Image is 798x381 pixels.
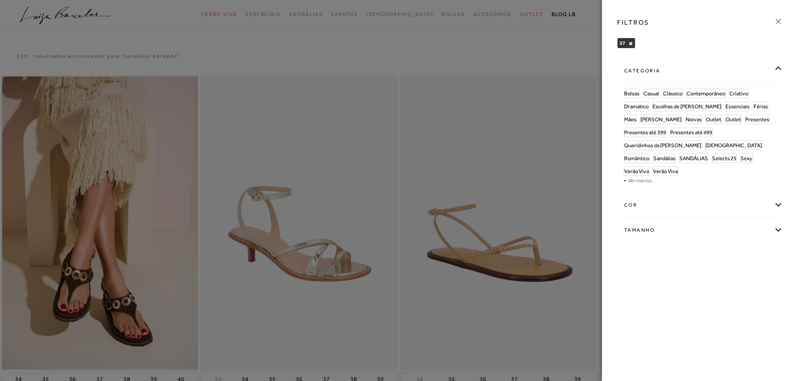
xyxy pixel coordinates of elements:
span: SANDÁLIAS [679,155,708,161]
div: Tamanho [617,219,783,241]
div: categoria [617,60,783,82]
span: - [624,177,626,184]
button: 37 Close [628,41,633,46]
span: Queridinhos da [PERSON_NAME] [624,142,701,148]
span: Sexy [741,155,752,161]
a: Contemporâneo [687,89,725,98]
span: [PERSON_NAME] [640,116,682,123]
span: Noivas [686,116,702,123]
a: Noivas [686,115,702,124]
span: Clássico [663,90,682,97]
span: Sandálias [653,155,675,161]
a: SANDÁLIAS [679,154,708,163]
span: Férias [754,103,768,110]
span: Bolsas [624,90,639,97]
span: Criativo [729,90,748,97]
a: Criativo [729,89,748,98]
a: [PERSON_NAME] [640,115,682,124]
span: Mães [624,116,636,123]
a: Mães [624,115,636,124]
span: Presentes [745,116,769,123]
a: Presentes até 399 [624,128,666,137]
span: Verão Viva [624,168,649,174]
a: Romântico [624,154,649,163]
span: Outlet [706,116,721,123]
span: [DEMOGRAPHIC_DATA] [705,142,762,148]
a: Ver menos... [628,177,656,184]
a: Bolsas [624,89,639,98]
a: Férias [754,102,768,111]
a: Sandálias [653,154,675,163]
span: Presentes até 399 [624,129,666,136]
span: Casual [643,90,659,97]
span: Contemporâneo [687,90,725,97]
a: Queridinhos da [PERSON_NAME] [624,141,701,150]
span: Essenciais [726,103,749,110]
a: Selects 25 [712,154,736,163]
a: [DEMOGRAPHIC_DATA] [705,141,762,150]
a: Clássico [663,89,682,98]
a: Escolhas de [PERSON_NAME] [653,102,721,111]
a: Essenciais [726,102,749,111]
div: cor [617,194,783,216]
span: Dramático [624,103,648,110]
a: Presentes [745,115,769,124]
a: Sexy [741,154,752,163]
a: Casual [643,89,659,98]
a: Outlet [706,115,721,124]
span: Outlet [726,116,741,123]
a: Dramático [624,102,648,111]
span: Selects 25 [712,155,736,161]
a: Verão Viva [624,167,649,176]
span: Presentes até 499 [670,129,712,136]
span: 37 [620,40,625,46]
a: Presentes até 499 [670,128,712,137]
a: Outlet [726,115,741,124]
span: Romântico [624,155,649,161]
span: Verão Viva [653,168,678,174]
span: Escolhas de [PERSON_NAME] [653,103,721,110]
h3: FILTROS [617,18,649,27]
a: Verão Viva [653,167,678,176]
